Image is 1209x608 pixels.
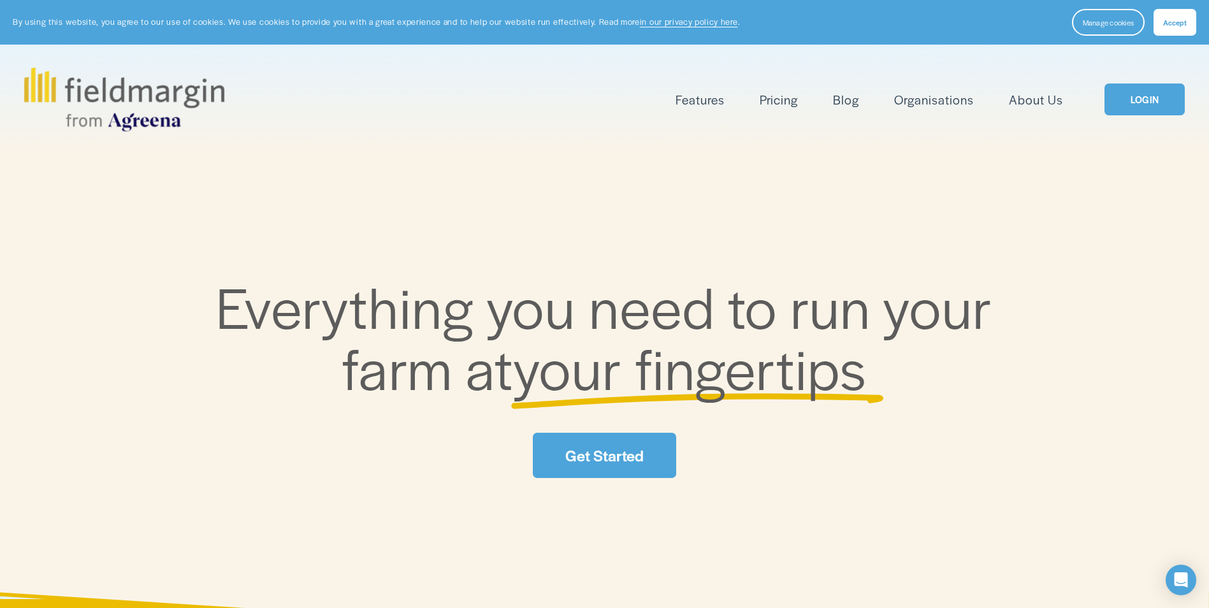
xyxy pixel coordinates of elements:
[24,68,224,131] img: fieldmargin.com
[894,89,974,110] a: Organisations
[513,327,867,407] span: your fingertips
[1163,17,1187,27] span: Accept
[13,16,740,28] p: By using this website, you agree to our use of cookies. We use cookies to provide you with a grea...
[760,89,798,110] a: Pricing
[1083,17,1134,27] span: Manage cookies
[216,266,1006,407] span: Everything you need to run your farm at
[1166,565,1196,595] div: Open Intercom Messenger
[640,16,738,27] a: in our privacy policy here
[1154,9,1196,36] button: Accept
[1104,83,1185,116] a: LOGIN
[676,89,725,110] a: folder dropdown
[533,433,676,478] a: Get Started
[1072,9,1145,36] button: Manage cookies
[1009,89,1063,110] a: About Us
[676,90,725,109] span: Features
[833,89,859,110] a: Blog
